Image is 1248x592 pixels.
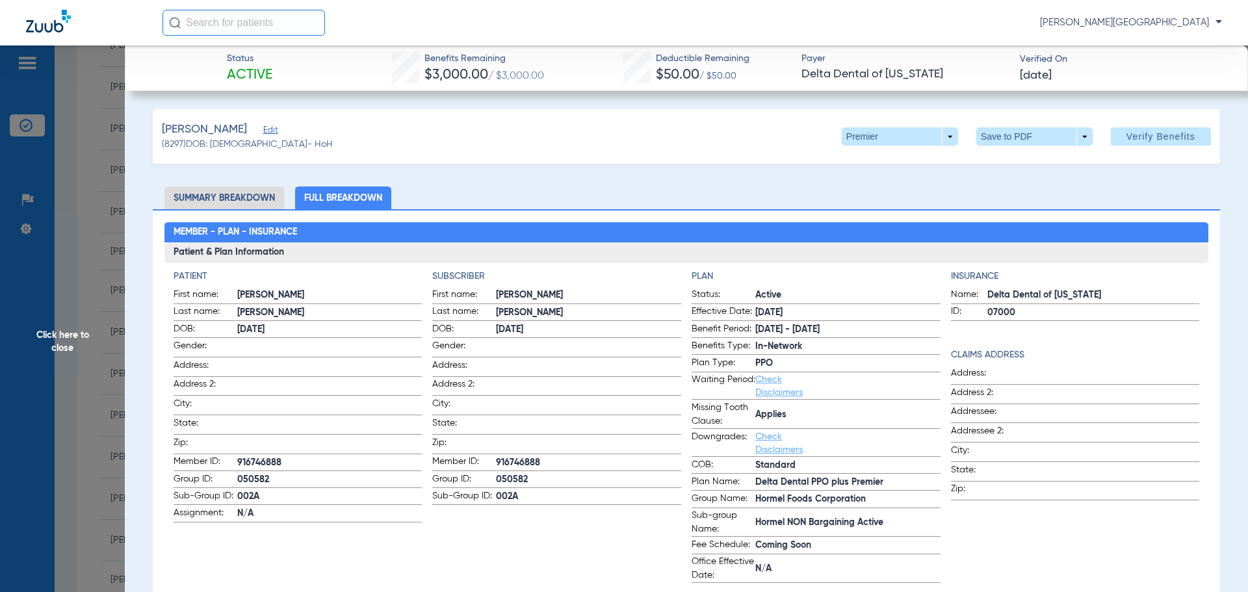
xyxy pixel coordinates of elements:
[432,270,681,283] h4: Subscriber
[692,475,755,491] span: Plan Name:
[1111,127,1211,146] button: Verify Benefits
[162,10,325,36] input: Search for patients
[656,52,749,66] span: Deductible Remaining
[692,458,755,474] span: COB:
[755,357,941,370] span: PPO
[227,52,272,66] span: Status
[699,71,736,81] span: / $50.00
[692,288,755,303] span: Status:
[162,138,333,151] span: (8297) DOB: [DEMOGRAPHIC_DATA] - HoH
[1020,53,1227,66] span: Verified On
[174,270,422,283] h4: Patient
[692,373,755,399] span: Waiting Period:
[755,323,941,337] span: [DATE] - [DATE]
[162,122,247,138] span: [PERSON_NAME]
[169,17,181,29] img: Search Icon
[164,187,284,209] li: Summary Breakdown
[951,270,1200,283] h4: Insurance
[656,68,699,82] span: $50.00
[755,476,941,489] span: Delta Dental PPO plus Premier
[951,482,1015,500] span: Zip:
[174,359,237,376] span: Address:
[237,507,422,521] span: N/A
[237,456,422,470] span: 916746888
[692,538,755,554] span: Fee Schedule:
[174,305,237,320] span: Last name:
[174,322,237,338] span: DOB:
[951,348,1200,362] h4: Claims Address
[951,424,1015,442] span: Addressee 2:
[432,397,496,415] span: City:
[692,305,755,320] span: Effective Date:
[263,125,275,138] span: Edit
[951,405,1015,422] span: Addressee:
[432,322,496,338] span: DOB:
[755,493,941,506] span: Hormel Foods Corporation
[237,306,422,320] span: [PERSON_NAME]
[987,289,1200,302] span: Delta Dental of [US_STATE]
[26,10,71,32] img: Zuub Logo
[174,417,237,434] span: State:
[692,492,755,508] span: Group Name:
[951,288,987,303] span: Name:
[496,490,681,504] span: 002A
[424,52,544,66] span: Benefits Remaining
[692,322,755,338] span: Benefit Period:
[164,222,1209,243] h2: Member - Plan - Insurance
[692,401,755,428] span: Missing Tooth Clause:
[237,323,422,337] span: [DATE]
[755,539,941,552] span: Coming Soon
[755,516,941,530] span: Hormel NON Bargaining Active
[692,339,755,355] span: Benefits Type:
[174,288,237,303] span: First name:
[951,386,1015,404] span: Address 2:
[432,489,496,505] span: Sub-Group ID:
[1040,16,1222,29] span: [PERSON_NAME][GEOGRAPHIC_DATA]
[174,436,237,454] span: Zip:
[496,323,681,337] span: [DATE]
[432,436,496,454] span: Zip:
[174,378,237,395] span: Address 2:
[432,378,496,395] span: Address 2:
[174,455,237,470] span: Member ID:
[496,473,681,487] span: 050582
[424,68,488,82] span: $3,000.00
[801,66,1009,83] span: Delta Dental of [US_STATE]
[755,408,941,422] span: Applies
[976,127,1093,146] button: Save to PDF
[432,339,496,357] span: Gender:
[488,71,544,81] span: / $3,000.00
[755,375,803,397] a: Check Disclaimers
[174,397,237,415] span: City:
[692,509,755,536] span: Sub-group Name:
[432,417,496,434] span: State:
[295,187,391,209] li: Full Breakdown
[692,270,941,283] h4: Plan
[951,463,1015,481] span: State:
[692,555,755,582] span: Office Effective Date:
[496,306,681,320] span: [PERSON_NAME]
[496,456,681,470] span: 916746888
[164,242,1209,263] h3: Patient & Plan Information
[692,430,755,456] span: Downgrades:
[755,306,941,320] span: [DATE]
[951,305,987,320] span: ID:
[755,459,941,472] span: Standard
[842,127,958,146] button: Premier
[174,489,237,505] span: Sub-Group ID:
[237,289,422,302] span: [PERSON_NAME]
[1126,131,1195,142] span: Verify Benefits
[432,455,496,470] span: Member ID:
[755,562,941,576] span: N/A
[227,66,272,84] span: Active
[1020,68,1052,84] span: [DATE]
[174,472,237,488] span: Group ID:
[987,306,1200,320] span: 07000
[432,359,496,376] span: Address:
[755,340,941,354] span: In-Network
